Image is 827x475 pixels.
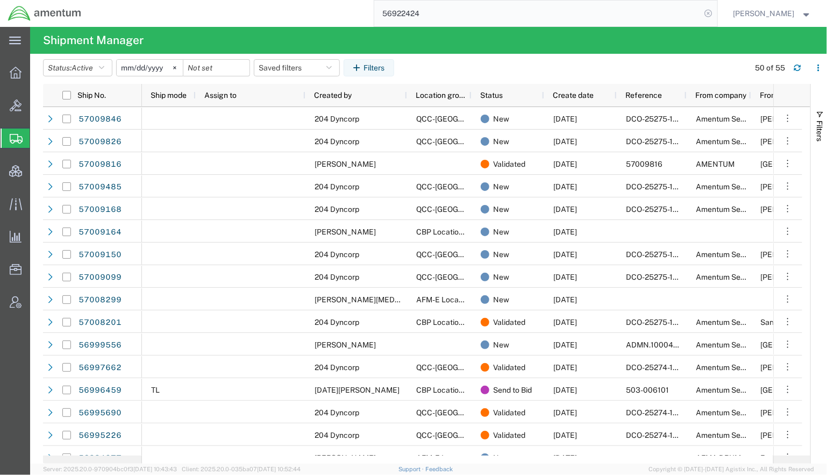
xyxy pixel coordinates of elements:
[315,160,376,168] span: Timothy Lindsey
[696,160,735,168] span: AMENTUM
[626,115,697,123] span: DCO-25275-169034
[760,250,822,259] span: Irving
[493,175,509,198] span: New
[315,250,359,259] span: 204 Dyncorp
[815,120,824,141] span: Filters
[760,137,822,146] span: Irving
[78,179,122,196] a: 57009485
[480,91,503,100] span: Status
[78,337,122,354] a: 56999556
[72,63,93,72] span: Active
[78,382,122,399] a: 56996459
[493,334,509,356] span: New
[626,386,669,394] span: 503-006101
[696,318,776,327] span: Amentum Services, Inc.
[182,466,301,472] span: Client: 2025.20.0-035ba07
[315,453,376,462] span: Kyle Recor
[696,408,776,417] span: Amentum Services, Inc.
[416,182,566,191] span: QCC-TX Location Group
[43,27,144,54] h4: Shipment Manager
[760,273,822,281] span: Irving
[43,466,177,472] span: Server: 2025.20.0-970904bc0f3
[78,156,122,173] a: 57009816
[760,91,792,100] span: From city
[626,137,697,146] span: DCO-25275-169033
[416,453,494,462] span: AFM-E Location Group
[696,250,776,259] span: Amentum Services, Inc.
[416,91,467,100] span: Location group
[183,60,249,76] input: Not set
[696,273,776,281] span: Amentum Services, Inc.
[553,295,577,304] span: 10/02/2025
[493,356,525,379] span: Validated
[553,318,577,327] span: 10/02/2025
[78,246,122,264] a: 57009150
[493,198,509,221] span: New
[626,205,695,214] span: DCO-25275-169021
[78,292,122,309] a: 57008299
[760,453,795,462] span: Fort Drum
[43,59,112,76] button: Status:Active
[416,318,486,327] span: CBP Location Group
[493,424,525,446] span: Validated
[416,273,566,281] span: QCC-TX Location Group
[696,205,776,214] span: Amentum Services, Inc.
[315,273,359,281] span: 204 Dyncorp
[696,363,776,372] span: Amentum Services, Inc.
[493,130,509,153] span: New
[626,273,695,281] span: DCO-25275-169016
[344,59,394,76] button: Filters
[626,363,696,372] span: DCO-25274-168976
[315,408,359,417] span: 204 Dyncorp
[151,91,187,100] span: Ship mode
[78,450,122,467] a: 56994077
[553,115,577,123] span: 10/02/2025
[760,363,822,372] span: Irving
[760,431,822,439] span: Irving
[204,91,237,100] span: Assign to
[553,273,577,281] span: 10/02/2025
[374,1,701,26] input: Search for shipment number, reference number
[696,341,776,349] span: Amentum Services, Inc.
[8,5,82,22] img: logo
[315,318,359,327] span: 204 Dyncorp
[78,224,122,241] a: 57009164
[315,182,359,191] span: 204 Dyncorp
[416,115,566,123] span: QCC-TX Location Group
[553,160,577,168] span: 10/02/2025
[493,108,509,130] span: New
[315,431,359,439] span: 204 Dyncorp
[315,228,376,236] span: Steven Alcott
[416,295,494,304] span: AFM-E Location Group
[696,431,776,439] span: Amentum Services, Inc.
[696,386,776,394] span: Amentum Services, Inc.
[315,386,400,394] span: Noel Arrieta
[493,288,509,311] span: New
[760,182,822,191] span: Irving
[315,137,359,146] span: 204 Dyncorp
[151,386,160,394] span: TL
[553,91,594,100] span: Create date
[553,453,577,462] span: 10/01/2025
[78,405,122,422] a: 56995690
[493,243,509,266] span: New
[416,431,566,439] span: QCC-TX Location Group
[626,431,697,439] span: DCO-25274-168955
[493,266,509,288] span: New
[626,182,696,191] span: DCO-25275-169026
[760,205,822,214] span: Irving
[77,91,106,100] span: Ship No.
[315,205,359,214] span: 204 Dyncorp
[416,408,566,417] span: QCC-TX Location Group
[760,115,822,123] span: Irving
[416,137,566,146] span: QCC-TX Location Group
[760,408,822,417] span: Irving
[493,379,532,401] span: Send to Bid
[626,318,697,327] span: DCO-25275-169009
[315,341,376,349] span: Alexander Byrd
[626,250,695,259] span: DCO-25275-169018
[315,295,437,304] span: Carlos Fastin
[626,160,662,168] span: 57009816
[78,427,122,444] a: 56995226
[493,153,525,175] span: Validated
